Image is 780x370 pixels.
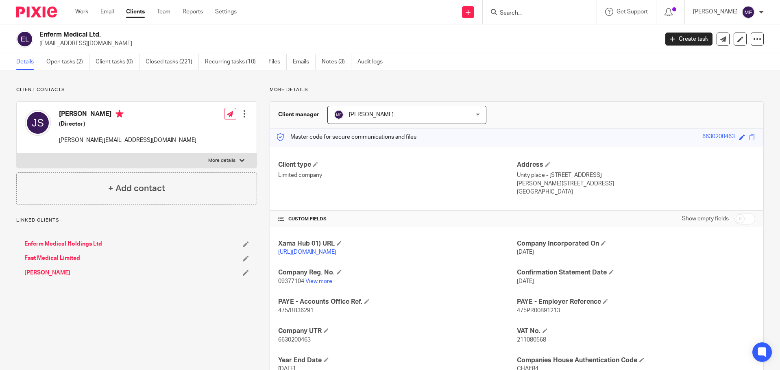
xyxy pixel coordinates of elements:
span: [DATE] [517,279,534,284]
a: Clients [126,8,145,16]
a: Team [157,8,170,16]
a: Files [268,54,287,70]
h4: CUSTOM FIELDS [278,216,516,222]
a: Email [100,8,114,16]
a: Notes (3) [322,54,351,70]
h4: Xama Hub 01) URL [278,239,516,248]
a: Client tasks (0) [96,54,139,70]
input: Search [499,10,572,17]
img: svg%3E [742,6,755,19]
p: [PERSON_NAME][STREET_ADDRESS] [517,180,755,188]
h4: Company UTR [278,327,516,335]
a: Reports [183,8,203,16]
a: Audit logs [357,54,389,70]
label: Show empty fields [682,215,729,223]
h4: Company Incorporated On [517,239,755,248]
p: Master code for secure communications and files [276,133,416,141]
a: Settings [215,8,237,16]
span: Get Support [617,9,648,15]
img: svg%3E [25,110,51,136]
p: Limited company [278,171,516,179]
h4: Address [517,161,755,169]
p: More details [208,157,235,164]
a: Recurring tasks (10) [205,54,262,70]
h4: Company Reg. No. [278,268,516,277]
h4: Year End Date [278,356,516,365]
p: Unity place - [STREET_ADDRESS] [517,171,755,179]
p: [GEOGRAPHIC_DATA] [517,188,755,196]
a: Emails [293,54,316,70]
h5: (Director) [59,120,196,128]
p: Linked clients [16,217,257,224]
h4: Confirmation Statement Date [517,268,755,277]
span: 6630200463 [278,337,311,343]
span: 09377104 [278,279,304,284]
img: Pixie [16,7,57,17]
h4: [PERSON_NAME] [59,110,196,120]
a: View more [305,279,332,284]
a: Work [75,8,88,16]
a: Create task [665,33,712,46]
span: 475PR00891213 [517,308,560,313]
h4: PAYE - Employer Reference [517,298,755,306]
p: Client contacts [16,87,257,93]
p: More details [270,87,764,93]
a: Enferm Medical Holdings Ltd [24,240,102,248]
a: [URL][DOMAIN_NAME] [278,249,336,255]
span: 211080568 [517,337,546,343]
a: Closed tasks (221) [146,54,199,70]
h4: VAT No. [517,327,755,335]
h2: Enferm Medical Ltd. [39,30,530,39]
h3: Client manager [278,111,319,119]
span: [PERSON_NAME] [349,112,394,118]
h4: Companies House Authentication Code [517,356,755,365]
img: svg%3E [334,110,344,120]
div: 6630200463 [702,133,735,142]
a: [PERSON_NAME] [24,269,70,277]
p: [PERSON_NAME][EMAIL_ADDRESS][DOMAIN_NAME] [59,136,196,144]
a: Details [16,54,40,70]
h4: + Add contact [108,182,165,195]
h4: PAYE - Accounts Office Ref. [278,298,516,306]
h4: Client type [278,161,516,169]
a: Fast Medical Limited [24,254,80,262]
span: [DATE] [517,249,534,255]
a: Open tasks (2) [46,54,89,70]
p: [PERSON_NAME] [693,8,738,16]
p: [EMAIL_ADDRESS][DOMAIN_NAME] [39,39,653,48]
i: Primary [115,110,124,118]
img: svg%3E [16,30,33,48]
span: 475/BB36291 [278,308,314,313]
